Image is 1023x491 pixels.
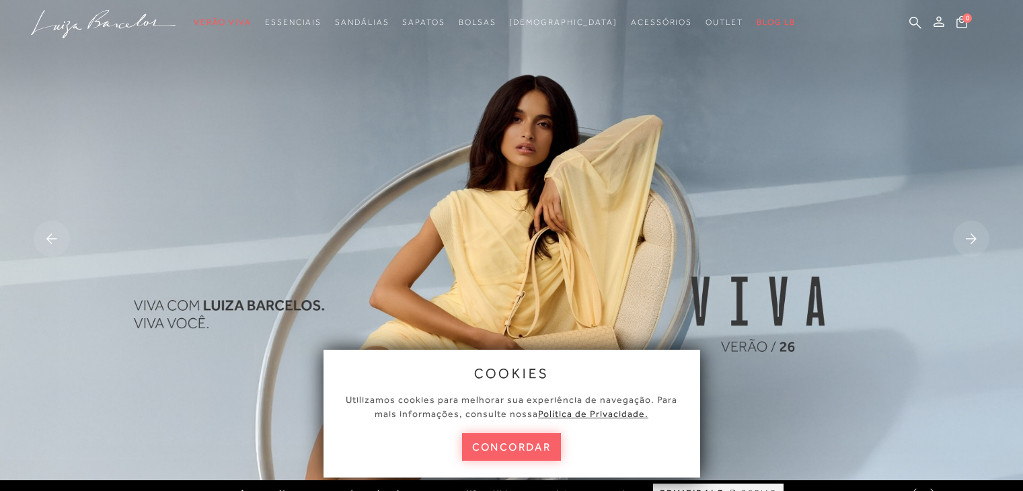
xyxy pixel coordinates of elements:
span: BLOG LB [757,17,796,27]
span: [DEMOGRAPHIC_DATA] [509,17,617,27]
span: cookies [474,366,550,381]
a: noSubCategoriesText [706,10,743,35]
a: noSubCategoriesText [509,10,617,35]
a: noSubCategoriesText [335,10,389,35]
span: Essenciais [265,17,321,27]
span: Outlet [706,17,743,27]
span: Verão Viva [194,17,252,27]
button: 0 [952,15,971,33]
span: Utilizamos cookies para melhorar sua experiência de navegação. Para mais informações, consulte nossa [346,394,677,419]
span: Sandálias [335,17,389,27]
a: BLOG LB [757,10,796,35]
a: noSubCategoriesText [402,10,445,35]
button: concordar [462,433,562,461]
span: Acessórios [631,17,692,27]
a: noSubCategoriesText [265,10,321,35]
span: 0 [962,13,972,23]
span: Bolsas [459,17,496,27]
a: noSubCategoriesText [631,10,692,35]
span: Sapatos [402,17,445,27]
a: Política de Privacidade. [538,408,648,419]
a: noSubCategoriesText [194,10,252,35]
a: noSubCategoriesText [459,10,496,35]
